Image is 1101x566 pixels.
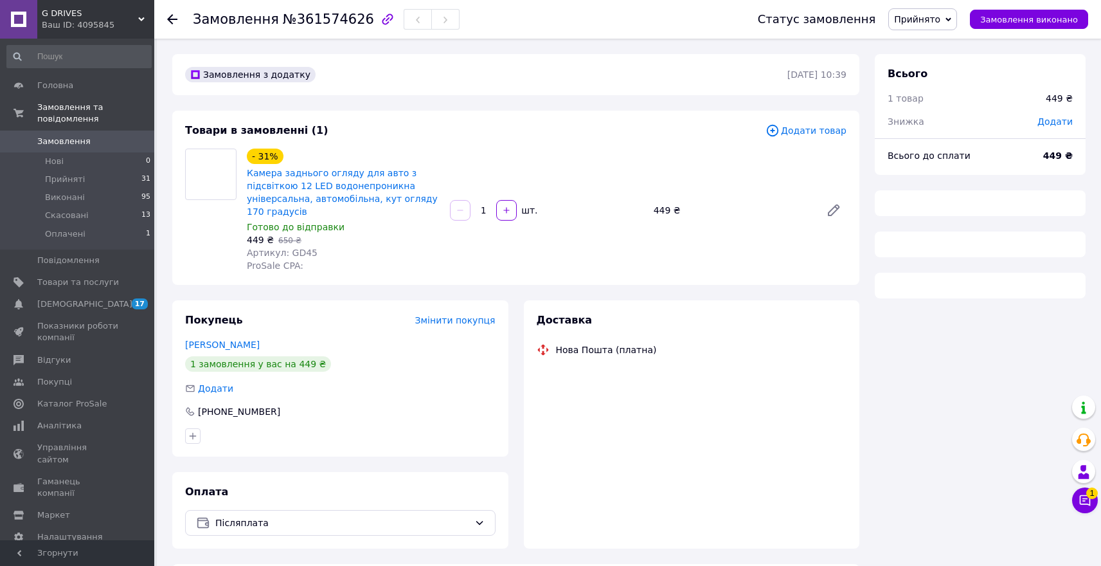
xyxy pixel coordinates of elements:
[37,320,119,343] span: Показники роботи компанії
[185,356,331,372] div: 1 замовлення у вас на 449 ₴
[415,315,496,325] span: Змінити покупця
[45,192,85,203] span: Виконані
[146,228,150,240] span: 1
[649,201,816,219] div: 449 ₴
[553,343,660,356] div: Нова Пошта (платна)
[37,80,73,91] span: Головна
[821,197,846,223] a: Редагувати
[283,12,374,27] span: №361574626
[185,340,260,350] a: [PERSON_NAME]
[37,255,100,266] span: Повідомлення
[894,14,940,24] span: Прийнято
[970,10,1088,29] button: Замовлення виконано
[888,93,924,104] span: 1 товар
[215,516,469,530] span: Післяплата
[1072,488,1098,513] button: Чат з покупцем1
[42,19,154,31] div: Ваш ID: 4095845
[193,12,279,27] span: Замовлення
[247,248,318,258] span: Артикул: GD45
[132,298,148,309] span: 17
[45,228,85,240] span: Оплачені
[247,222,345,232] span: Готово до відправки
[787,69,846,80] time: [DATE] 10:39
[247,260,303,271] span: ProSale CPA:
[37,531,103,543] span: Налаштування
[1046,92,1073,105] div: 449 ₴
[537,314,593,326] span: Доставка
[42,8,138,19] span: G DRIVES
[37,420,82,432] span: Аналітика
[185,486,228,498] span: Оплата
[45,210,89,221] span: Скасовані
[1086,484,1098,496] span: 1
[1037,116,1073,127] span: Додати
[185,314,243,326] span: Покупець
[37,398,107,410] span: Каталог ProSale
[37,277,119,288] span: Товари та послуги
[37,354,71,366] span: Відгуки
[888,151,971,161] span: Всього до сплати
[888,116,924,127] span: Знижка
[141,210,150,221] span: 13
[37,102,154,125] span: Замовлення та повідомлення
[37,136,91,147] span: Замовлення
[758,13,876,26] div: Статус замовлення
[1043,151,1073,161] b: 449 ₴
[45,174,85,185] span: Прийняті
[185,67,316,82] div: Замовлення з додатку
[247,235,274,245] span: 449 ₴
[37,298,132,310] span: [DEMOGRAPHIC_DATA]
[167,13,177,26] div: Повернутися назад
[37,476,119,499] span: Гаманець компанії
[45,156,64,167] span: Нові
[141,192,150,203] span: 95
[247,149,283,164] div: - 31%
[146,156,150,167] span: 0
[197,405,282,418] div: [PHONE_NUMBER]
[888,68,927,80] span: Всього
[765,123,846,138] span: Додати товар
[6,45,152,68] input: Пошук
[247,168,438,217] a: Камера заднього огляду для авто з підсвіткою 12 LED водонепроникна універсальна, автомобільна, ку...
[278,236,301,245] span: 650 ₴
[185,124,328,136] span: Товари в замовленні (1)
[518,204,539,217] div: шт.
[37,376,72,388] span: Покупці
[141,174,150,185] span: 31
[37,509,70,521] span: Маркет
[37,442,119,465] span: Управління сайтом
[198,383,233,394] span: Додати
[980,15,1078,24] span: Замовлення виконано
